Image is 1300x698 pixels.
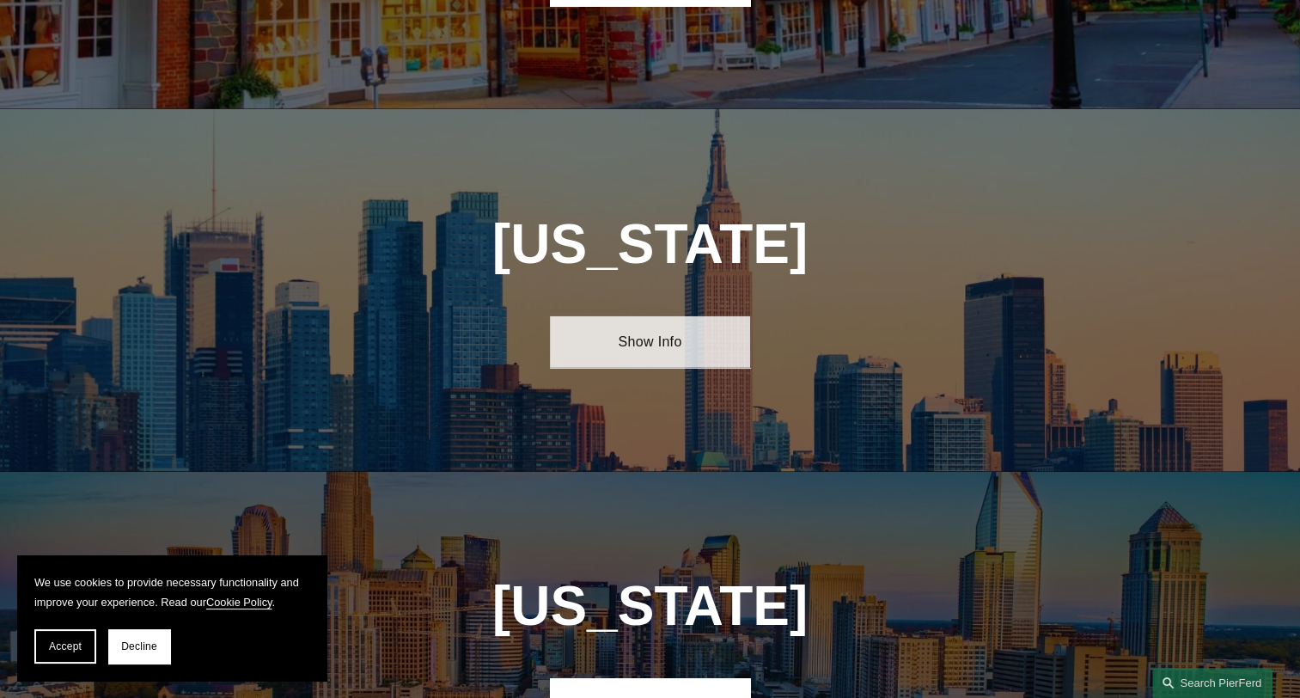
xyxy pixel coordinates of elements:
section: Cookie banner [17,555,327,681]
span: Decline [121,640,157,652]
a: Cookie Policy [206,596,272,609]
p: We use cookies to provide necessary functionality and improve your experience. Read our . [34,572,309,612]
button: Accept [34,629,96,664]
a: Search this site [1152,668,1273,698]
h1: [US_STATE] [400,213,900,276]
a: Show Info [550,316,750,368]
span: Accept [49,640,82,652]
h1: [US_STATE] [400,575,900,638]
button: Decline [108,629,170,664]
